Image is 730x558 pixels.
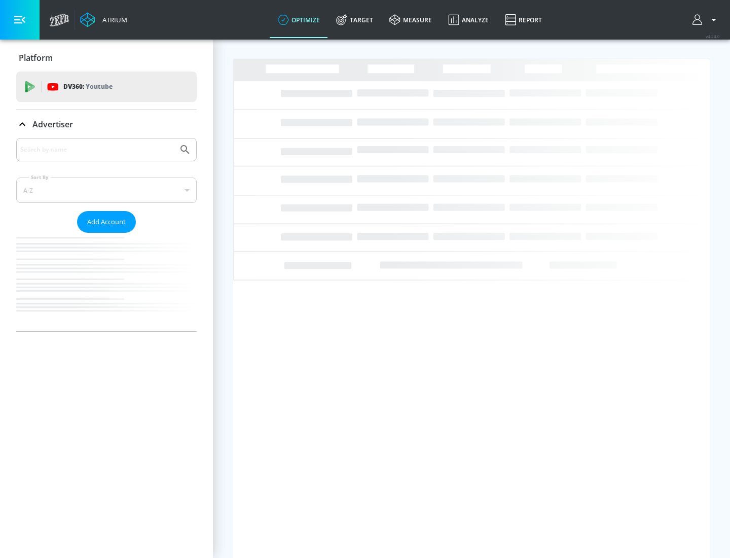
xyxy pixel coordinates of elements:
[16,178,197,203] div: A-Z
[381,2,440,38] a: measure
[80,12,127,27] a: Atrium
[270,2,328,38] a: optimize
[19,52,53,63] p: Platform
[328,2,381,38] a: Target
[497,2,550,38] a: Report
[16,44,197,72] div: Platform
[706,33,720,39] span: v 4.24.0
[86,81,113,92] p: Youtube
[16,138,197,331] div: Advertiser
[77,211,136,233] button: Add Account
[87,216,126,228] span: Add Account
[16,72,197,102] div: DV360: Youtube
[16,233,197,331] nav: list of Advertiser
[32,119,73,130] p: Advertiser
[20,143,174,156] input: Search by name
[29,174,51,181] label: Sort By
[16,110,197,138] div: Advertiser
[63,81,113,92] p: DV360:
[98,15,127,24] div: Atrium
[440,2,497,38] a: Analyze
